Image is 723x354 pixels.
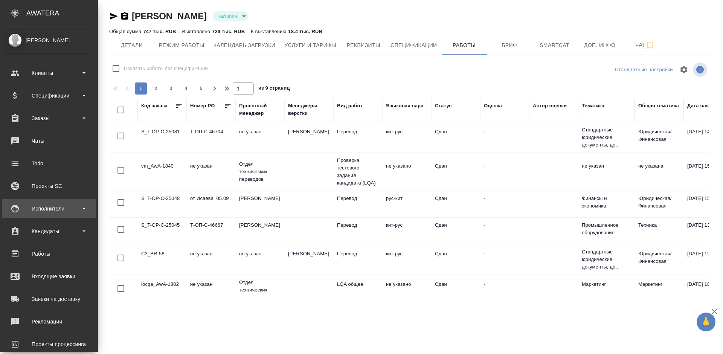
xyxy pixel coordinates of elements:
span: Настроить таблицу [675,61,693,79]
button: Активен [217,13,239,20]
td: кит-рус [382,124,431,151]
p: Маркетинг [582,281,631,288]
span: Реквизиты [345,41,381,50]
td: [PERSON_NAME] [235,191,284,217]
td: S_T-OP-C-25048 [137,191,186,217]
span: Посмотреть информацию [693,63,709,77]
div: split button [613,64,675,76]
span: Доп. инфо [582,41,618,50]
div: Вид работ [337,102,363,110]
p: К выставлению [251,29,288,34]
td: S_T-OP-C-25045 [137,218,186,244]
span: Toggle Row Selected [113,195,129,211]
p: Выставлено [182,29,212,34]
a: Рекламации [2,312,96,331]
td: Сдан [431,124,480,151]
a: - [484,281,485,287]
span: Бриф [491,41,528,50]
p: Стандартные юридические документы, до... [582,248,631,271]
div: Входящие заявки [6,271,92,282]
td: не указан [186,246,235,273]
a: Работы [2,244,96,263]
div: Заказы [6,113,92,124]
td: не указан [235,246,284,273]
span: Режим работы [159,41,204,50]
div: Чаты [6,135,92,146]
td: S_T-OP-C-25081 [137,124,186,151]
div: Тематика [582,102,604,110]
span: Работы [446,41,482,50]
button: Скопировать ссылку [120,12,129,21]
div: Спецификации [6,90,92,101]
a: - [484,129,485,134]
div: Заявки на доставку [6,293,92,305]
a: - [484,222,485,228]
div: Номер PO [190,102,215,110]
a: - [484,195,485,201]
td: Сдан [431,246,480,273]
div: Оценка [484,102,502,110]
div: AWATERA [26,6,98,21]
div: Языковая пара [386,102,424,110]
span: Показать работы без спецификаций [124,65,208,72]
td: Сдан [431,277,480,303]
div: Общая тематика [638,102,679,110]
span: из 9 страниц [258,84,290,95]
td: Отдел технических переводов [235,157,284,187]
div: Проекты SC [6,180,92,192]
p: 747 тыс. RUB [143,29,176,34]
td: Т-ОП-С-46704 [186,124,235,151]
p: не указан [582,162,631,170]
td: Т-ОП-С-46667 [186,218,235,244]
p: Промышленное оборудование [582,221,631,237]
p: 729 тыс. RUB [212,29,245,34]
td: [PERSON_NAME] [284,246,333,273]
span: 3 [165,85,177,92]
td: не указан [186,277,235,303]
td: от Исаева_05.09 [186,191,235,217]
td: не указан [186,159,235,185]
div: Активен [213,11,249,21]
div: [PERSON_NAME] [6,36,92,44]
span: Toggle Row Selected [113,250,129,266]
span: Спецификации [390,41,437,50]
p: Проверка тестового задания кандидата (LQA) [337,157,378,187]
td: Отдел технических переводов [235,275,284,305]
span: 2 [150,85,162,92]
div: Статус [435,102,452,110]
td: [PERSON_NAME] [235,218,284,244]
td: кит-рус [382,246,431,273]
span: Toggle Row Selected [113,128,129,144]
p: LQA общее [337,281,378,288]
td: Сдан [431,191,480,217]
p: Общая сумма [109,29,143,34]
p: Перевод [337,128,378,136]
svg: Подписаться [645,41,654,50]
a: Проекты процессинга [2,335,96,354]
td: Юридическая/Финансовая [635,246,683,273]
div: Рекламации [6,316,92,327]
p: 18.4 тыс. RUB [288,29,322,34]
span: 4 [180,85,192,92]
span: Услуги и тарифы [284,41,336,50]
a: - [484,251,485,256]
div: Проекты процессинга [6,339,92,350]
td: Юридическая/Финансовая [635,124,683,151]
button: 🙏 [697,313,715,331]
a: Проекты SC [2,177,96,195]
td: не указано [382,277,431,303]
td: C3_BR-58 [137,246,186,273]
button: 5 [195,82,207,95]
div: Работы [6,248,92,259]
button: 2 [150,82,162,95]
p: Перевод [337,221,378,229]
td: не указано [382,159,431,185]
div: Проектный менеджер [239,102,281,117]
div: Дата начала [687,102,717,110]
div: Автор оценки [533,102,567,110]
td: не указан [235,124,284,151]
p: Финансы и экономика [582,195,631,210]
span: Календарь загрузки [214,41,276,50]
td: Юридическая/Финансовая [635,191,683,217]
p: Перевод [337,195,378,202]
